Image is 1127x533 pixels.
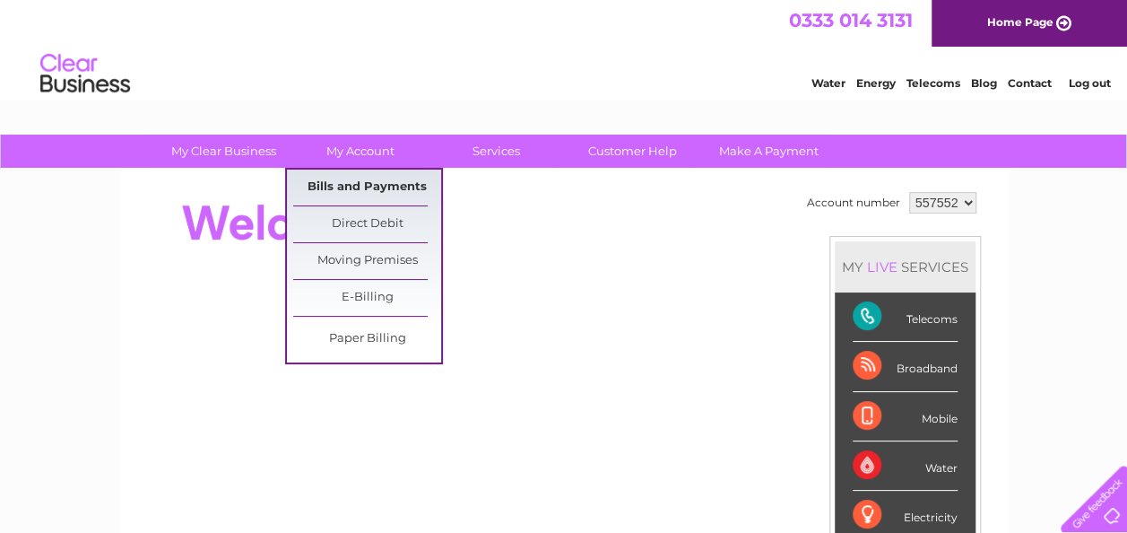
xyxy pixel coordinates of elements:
[293,206,441,242] a: Direct Debit
[853,342,958,391] div: Broadband
[39,47,131,101] img: logo.png
[835,241,975,293] div: MY SERVICES
[695,135,843,168] a: Make A Payment
[853,441,958,491] div: Water
[853,293,958,342] div: Telecoms
[293,243,441,279] a: Moving Premises
[789,9,913,31] a: 0333 014 3131
[559,135,707,168] a: Customer Help
[802,188,905,218] td: Account number
[906,76,960,90] a: Telecoms
[811,76,845,90] a: Water
[141,10,988,87] div: Clear Business is a trading name of Verastar Limited (registered in [GEOGRAPHIC_DATA] No. 3667643...
[293,170,441,205] a: Bills and Payments
[863,258,901,275] div: LIVE
[293,280,441,316] a: E-Billing
[293,321,441,357] a: Paper Billing
[853,392,958,441] div: Mobile
[150,135,298,168] a: My Clear Business
[856,76,896,90] a: Energy
[971,76,997,90] a: Blog
[1008,76,1052,90] a: Contact
[286,135,434,168] a: My Account
[422,135,570,168] a: Services
[1068,76,1110,90] a: Log out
